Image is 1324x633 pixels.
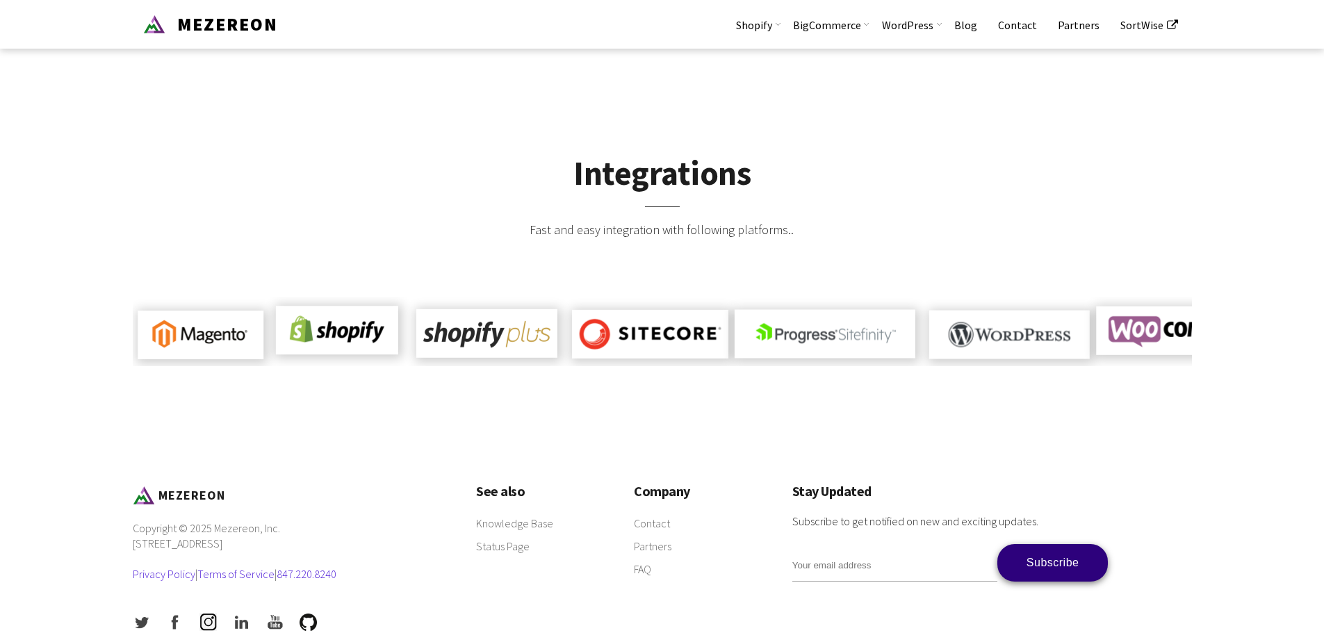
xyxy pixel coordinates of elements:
input: Subscribe [997,544,1109,582]
input: Your email address [792,550,997,582]
img: Instagram [199,613,217,631]
a: 847.220.8240 [277,567,336,581]
h3: Stay Updated [792,484,1109,512]
p: Subscribe to get notified on new and exciting updates. [792,512,1109,544]
a: Contact [634,516,670,532]
span: MEZEREON [158,487,225,503]
img: Mezereon [143,13,165,35]
a: Status Page [476,539,530,554]
img: Facebook [166,614,183,631]
a: Mezereon MEZEREON [133,10,278,33]
img: Github [300,614,317,631]
img: Youtube [266,614,284,631]
a: Terms of Service [197,567,275,581]
span: MEZEREON [170,13,278,35]
img: Mezereon [133,484,155,507]
h2: Integrations [133,155,1192,219]
a: Partners [634,539,671,554]
a: Knowledge Base [476,516,553,532]
img: Twitter [133,614,150,631]
img: LinkedIn [233,614,250,631]
p: Copyright © 2025 Mezereon, Inc. [STREET_ADDRESS] | | [133,520,449,595]
h3: Company [634,484,764,512]
div: Fast and easy integration with following platforms.. [344,219,979,297]
a: FAQ [634,561,651,577]
a: Privacy Policy [133,567,195,581]
h3: See also [476,484,606,512]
